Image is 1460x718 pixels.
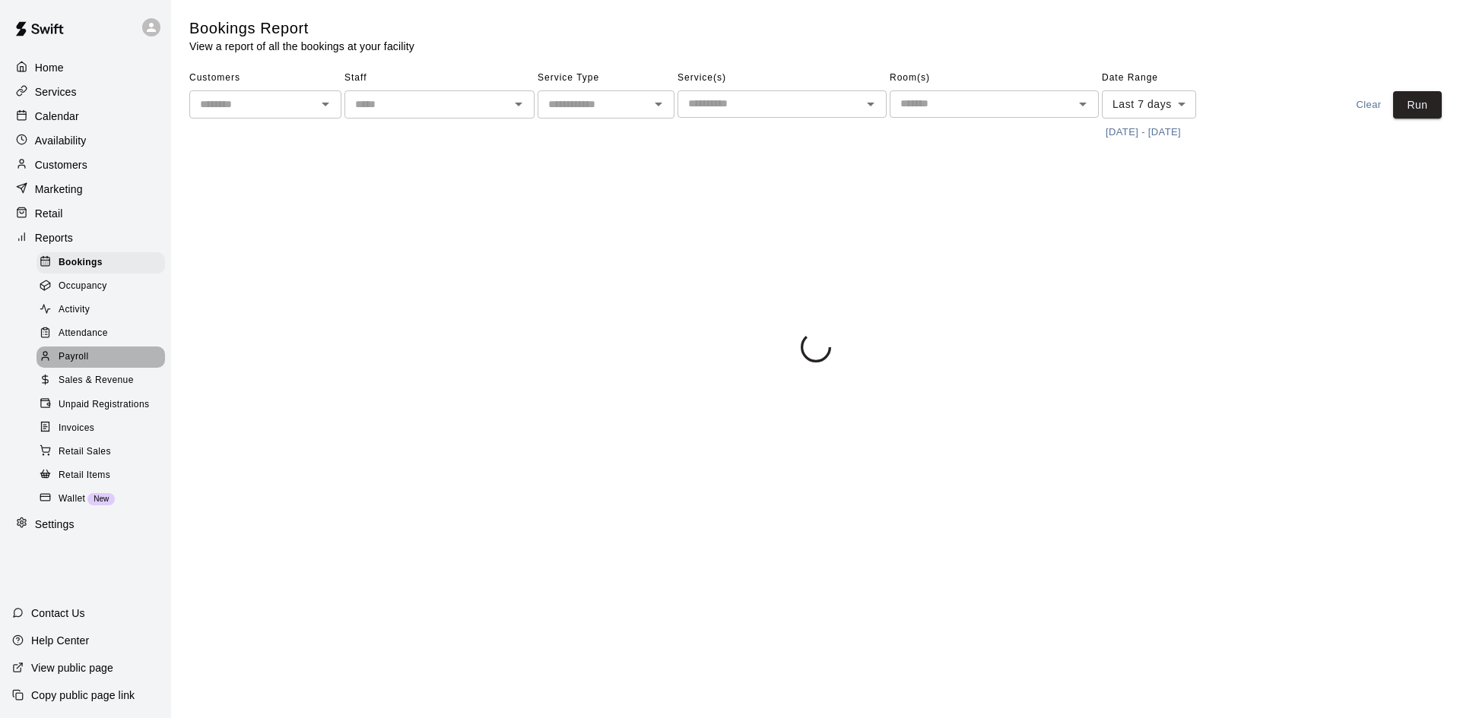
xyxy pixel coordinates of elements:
button: Open [508,93,529,115]
a: Calendar [12,105,159,128]
div: Retail Sales [36,441,165,463]
div: Last 7 days [1102,90,1196,119]
span: Service(s) [678,66,887,90]
a: Marketing [12,178,159,201]
span: New [87,495,115,503]
span: Room(s) [890,66,1099,90]
p: Retail [35,206,63,221]
p: Copy public page link [31,688,135,703]
a: Home [12,56,159,79]
a: Retail [12,202,159,225]
button: Open [315,93,336,115]
a: Invoices [36,416,171,440]
a: Unpaid Registrations [36,393,171,416]
p: Home [35,60,64,75]
p: Calendar [35,109,79,124]
a: Customers [12,153,159,176]
span: Unpaid Registrations [59,397,149,413]
span: Occupancy [59,279,107,294]
p: View public page [31,660,113,675]
span: Staff [344,66,535,90]
a: Reports [12,226,159,249]
span: Attendance [59,326,108,341]
a: Sales & Revenue [36,369,171,393]
span: Wallet [59,492,85,507]
button: Run [1393,91,1442,119]
div: WalletNew [36,489,165,510]
span: Invoices [59,421,94,436]
div: Activity [36,299,165,321]
div: Bookings [36,252,165,274]
button: [DATE] - [DATE] [1102,121,1185,144]
span: Payroll [59,350,88,365]
p: Help Center [31,633,89,648]
span: Sales & Revenue [59,373,134,388]
div: Payroll [36,346,165,368]
a: Retail Items [36,463,171,487]
div: Retail Items [36,465,165,486]
p: Services [35,84,77,100]
button: Open [860,93,881,115]
span: Customers [189,66,341,90]
p: Customers [35,157,87,172]
a: Attendance [36,322,171,346]
p: View a report of all the bookings at your facility [189,39,414,54]
a: Occupancy [36,274,171,298]
a: Availability [12,129,159,152]
a: Bookings [36,251,171,274]
a: Activity [36,299,171,322]
span: Bookings [59,255,103,270]
p: Contact Us [31,606,85,621]
div: Occupancy [36,276,165,297]
a: Payroll [36,346,171,369]
p: Settings [35,517,75,532]
button: Clear [1344,91,1393,119]
span: Retail Items [59,468,110,483]
div: Unpaid Registrations [36,394,165,416]
a: Retail Sales [36,440,171,463]
p: Marketing [35,182,83,197]
a: Services [12,81,159,103]
p: Reports [35,230,73,245]
span: Retail Sales [59,444,111,460]
div: Sales & Revenue [36,370,165,391]
a: Settings [12,513,159,536]
button: Open [648,93,669,115]
span: Service Type [538,66,674,90]
h5: Bookings Report [189,18,414,39]
div: Attendance [36,323,165,344]
span: Activity [59,302,90,318]
a: WalletNew [36,487,171,511]
button: Open [1072,93,1093,115]
span: Date Range [1102,66,1235,90]
div: Invoices [36,418,165,439]
p: Availability [35,133,87,148]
